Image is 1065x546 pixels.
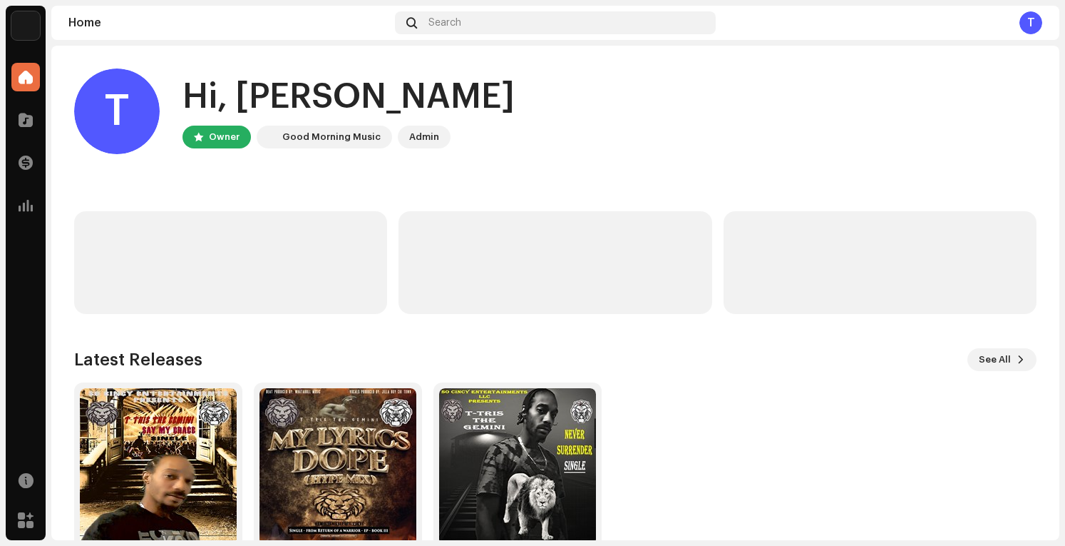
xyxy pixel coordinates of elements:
div: Good Morning Music [282,128,381,146]
span: Search [428,17,461,29]
h3: Latest Releases [74,348,202,371]
img: 4552faca-07c0-4208-8a6a-1f495d866a51 [439,388,596,545]
img: 21dc6bdf-a52f-45c0-b074-c0a421ef1e0c [80,388,237,545]
img: 4d355f5d-9311-46a2-b30d-525bdb8252bf [11,11,40,40]
img: bc3e8f7d-17c7-42dd-a898-39f6406116b8 [259,388,416,545]
div: Admin [409,128,439,146]
img: 4d355f5d-9311-46a2-b30d-525bdb8252bf [259,128,277,146]
button: See All [967,348,1036,371]
div: Owner [209,128,240,146]
div: T [1019,11,1042,34]
div: Home [68,17,389,29]
div: Hi, [PERSON_NAME] [182,74,515,120]
div: T [74,69,160,154]
span: See All [979,345,1011,374]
